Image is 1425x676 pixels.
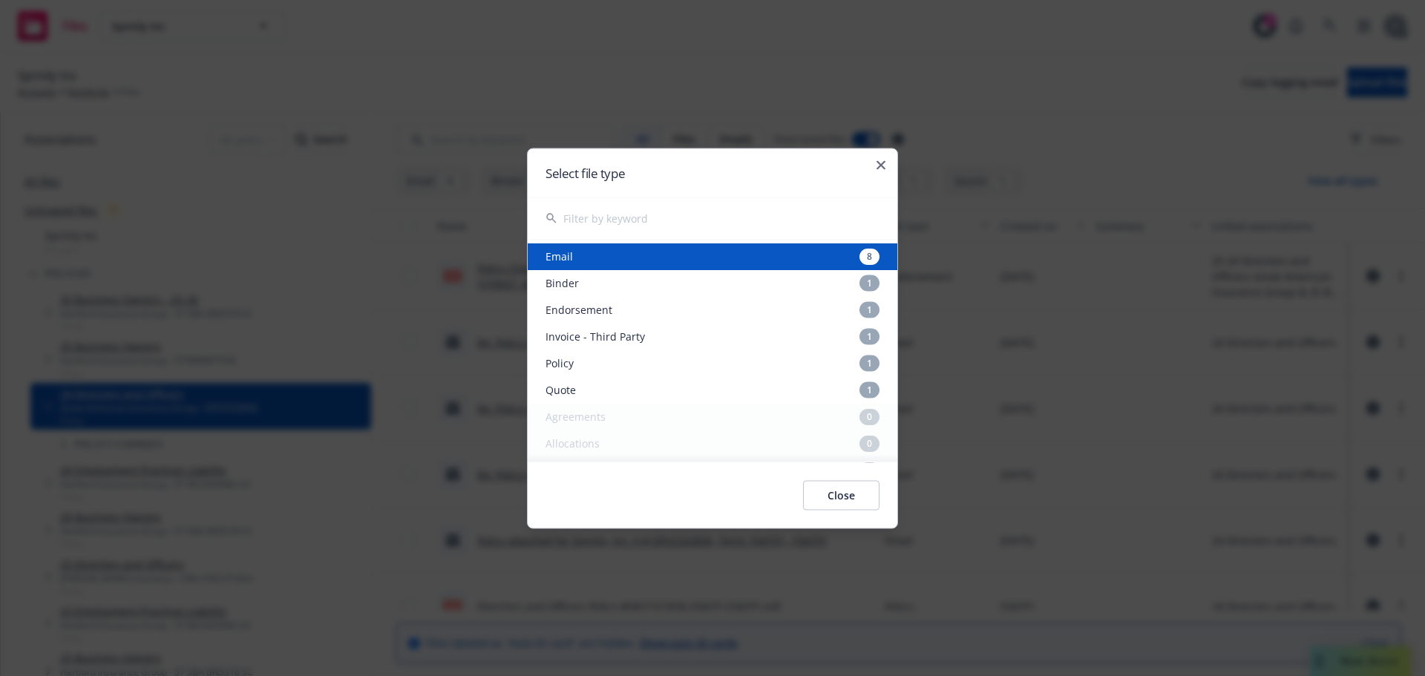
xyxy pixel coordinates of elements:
input: Filter by keyword [563,197,879,239]
div: Email [528,243,897,269]
div: 1 [859,275,879,291]
div: Endorsement [528,296,897,323]
div: 1 [859,381,879,398]
h2: Select file type [546,166,879,179]
div: Suggestions [528,240,897,462]
div: Policy [528,350,897,376]
div: Quote [528,376,897,403]
button: Close [803,480,879,510]
div: 1 [859,301,879,318]
div: 1 [859,355,879,371]
div: 8 [859,248,879,264]
div: Invoice - Third Party [528,323,897,350]
div: Binder [528,269,897,296]
div: 1 [859,328,879,344]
